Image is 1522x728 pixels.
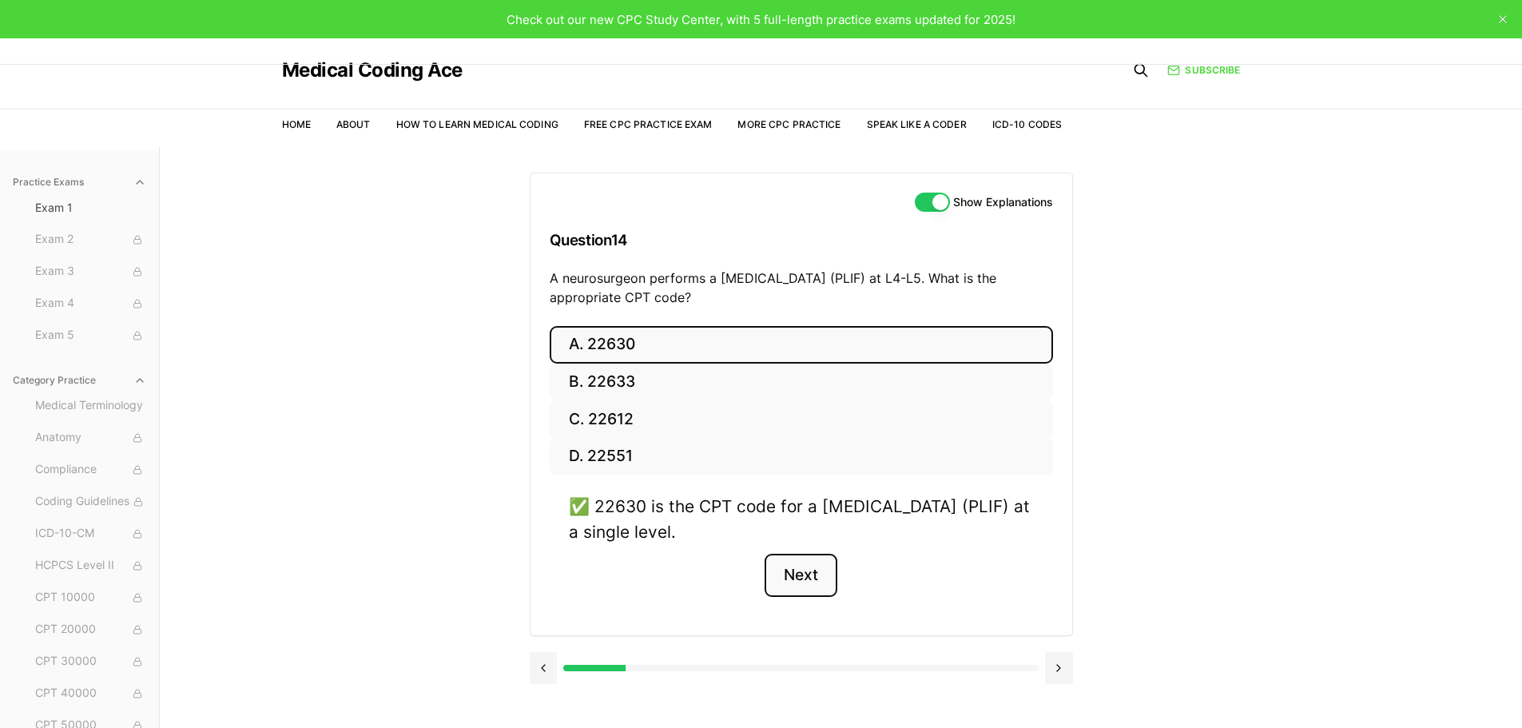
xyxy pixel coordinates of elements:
span: Exam 1 [35,200,146,216]
span: CPT 20000 [35,621,146,638]
span: HCPCS Level II [35,557,146,575]
span: CPT 10000 [35,589,146,607]
button: C. 22612 [550,400,1053,438]
span: CPT 30000 [35,653,146,670]
a: Free CPC Practice Exam [584,118,713,130]
button: D. 22551 [550,438,1053,475]
span: Coding Guidelines [35,493,146,511]
p: A neurosurgeon performs a [MEDICAL_DATA] (PLIF) at L4-L5. What is the appropriate CPT code? [550,269,1053,307]
button: CPT 10000 [29,585,153,611]
span: Exam 2 [35,231,146,249]
span: Compliance [35,461,146,479]
button: HCPCS Level II [29,553,153,579]
button: Exam 3 [29,259,153,284]
button: Anatomy [29,425,153,451]
button: Exam 4 [29,291,153,316]
button: Practice Exams [6,169,153,195]
a: How to Learn Medical Coding [396,118,558,130]
a: Home [282,118,311,130]
span: Exam 4 [35,295,146,312]
a: Subscribe [1167,63,1240,78]
label: Show Explanations [953,197,1053,208]
button: Medical Terminology [29,393,153,419]
button: Next [765,554,837,597]
a: About [336,118,371,130]
a: Speak Like a Coder [867,118,967,130]
a: More CPC Practice [737,118,840,130]
h3: Question 14 [550,217,1053,264]
a: Medical Coding Ace [282,61,463,80]
span: Medical Terminology [35,397,146,415]
button: B. 22633 [550,364,1053,401]
span: ICD-10-CM [35,525,146,543]
button: close [1490,6,1516,32]
button: CPT 20000 [29,617,153,642]
button: A. 22630 [550,326,1053,364]
span: Anatomy [35,429,146,447]
button: CPT 40000 [29,681,153,706]
span: CPT 40000 [35,685,146,702]
a: ICD-10 Codes [992,118,1062,130]
button: Coding Guidelines [29,489,153,515]
span: Exam 3 [35,263,146,280]
button: Category Practice [6,368,153,393]
button: Compliance [29,457,153,483]
button: Exam 1 [29,195,153,221]
button: Exam 2 [29,227,153,253]
div: ✅ 22630 is the CPT code for a [MEDICAL_DATA] (PLIF) at a single level. [569,494,1034,543]
span: Check out our new CPC Study Center, with 5 full-length practice exams updated for 2025! [507,12,1015,27]
button: ICD-10-CM [29,521,153,547]
span: Exam 5 [35,327,146,344]
button: CPT 30000 [29,649,153,674]
button: Exam 5 [29,323,153,348]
